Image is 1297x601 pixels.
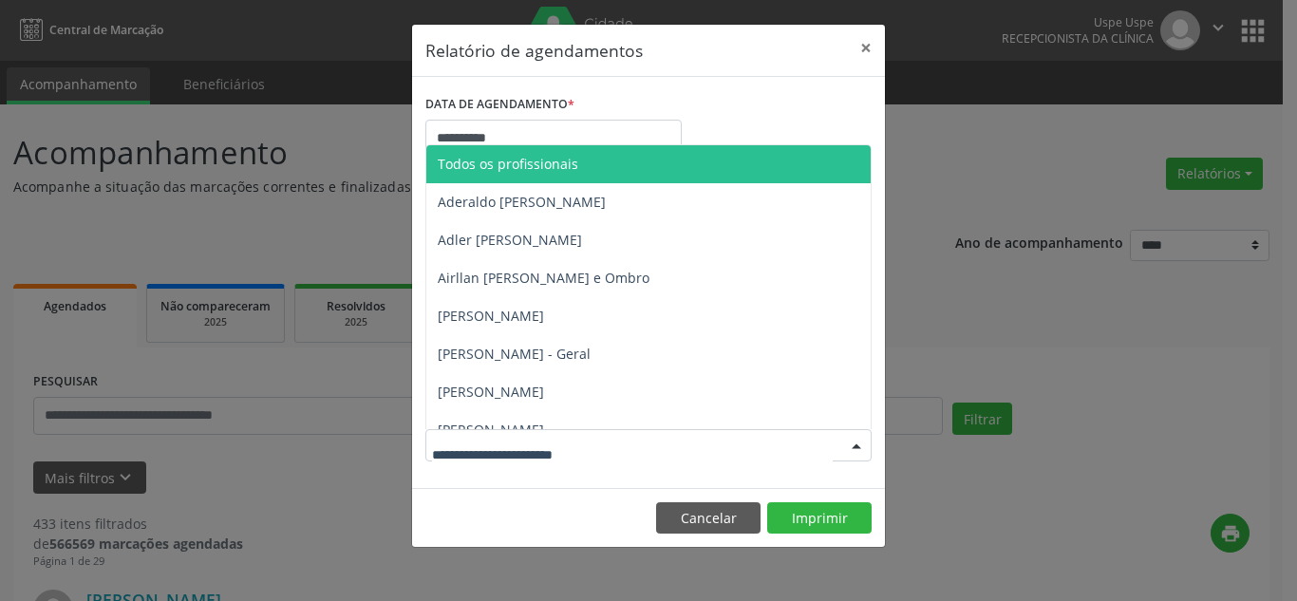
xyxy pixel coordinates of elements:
[425,90,574,120] label: DATA DE AGENDAMENTO
[438,307,544,325] span: [PERSON_NAME]
[438,345,591,363] span: [PERSON_NAME] - Geral
[438,383,544,401] span: [PERSON_NAME]
[438,155,578,173] span: Todos os profissionais
[438,231,582,249] span: Adler [PERSON_NAME]
[425,38,643,63] h5: Relatório de agendamentos
[656,502,761,535] button: Cancelar
[438,193,606,211] span: Aderaldo [PERSON_NAME]
[438,269,649,287] span: Airllan [PERSON_NAME] e Ombro
[847,25,885,71] button: Close
[438,421,544,439] span: [PERSON_NAME]
[767,502,872,535] button: Imprimir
